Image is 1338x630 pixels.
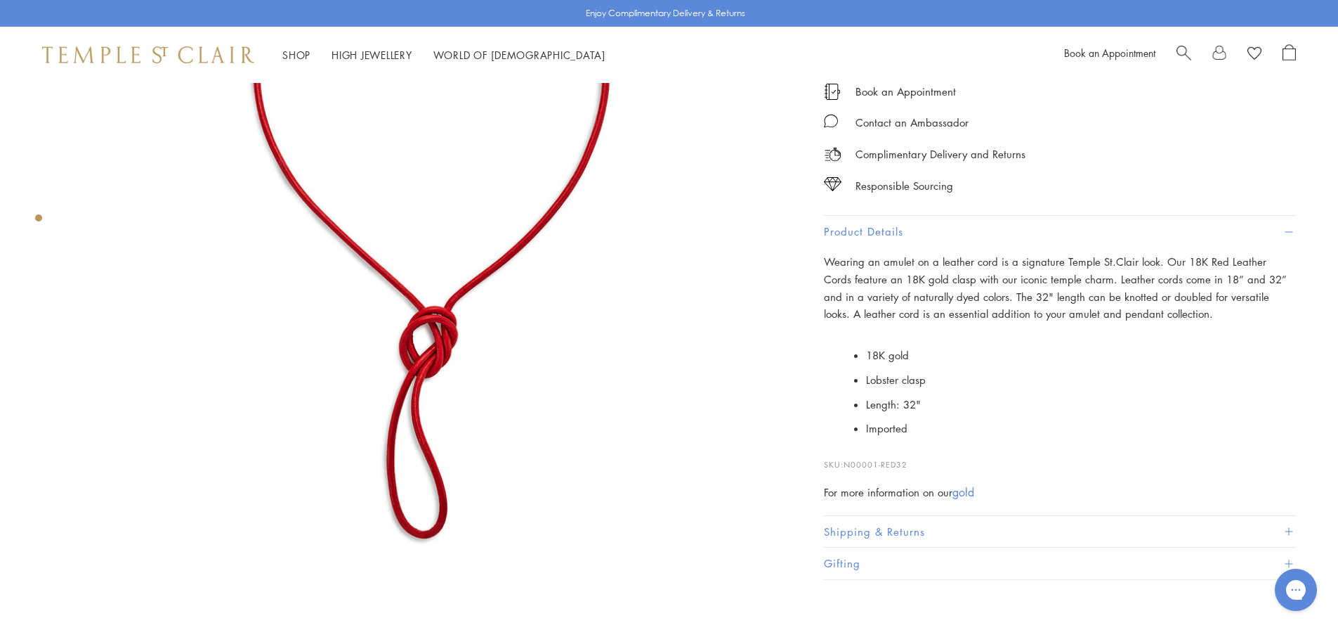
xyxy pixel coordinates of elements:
nav: Main navigation [282,46,605,64]
a: Search [1176,44,1191,65]
img: icon_delivery.svg [824,146,841,163]
li: 18K gold [866,343,1296,368]
p: SKU: [824,444,1296,471]
a: gold [952,484,974,500]
li: Imported [866,416,1296,441]
a: View Wishlist [1247,44,1261,65]
a: Book an Appointment [1064,46,1155,60]
a: Book an Appointment [855,84,956,99]
div: For more information on our [824,484,1296,501]
span: Wearing an amulet on a leather cord is a signature Temple St.Clair look. Our 18K Red Leather Cord... [824,255,1287,321]
a: World of [DEMOGRAPHIC_DATA]World of [DEMOGRAPHIC_DATA] [433,48,605,62]
p: Enjoy Complimentary Delivery & Returns [586,6,745,20]
div: Responsible Sourcing [855,177,953,195]
span: N00001-RED32 [844,459,907,470]
a: High JewelleryHigh Jewellery [332,48,412,62]
iframe: Gorgias live chat messenger [1268,564,1324,616]
li: Lobster clasp [866,368,1296,392]
p: Complimentary Delivery and Returns [855,146,1025,163]
img: icon_appointment.svg [824,84,841,100]
img: Temple St. Clair [42,46,254,63]
li: Length: 32" [866,392,1296,417]
img: icon_sourcing.svg [824,177,841,191]
button: Gifting [824,548,1296,579]
a: Open Shopping Bag [1283,44,1296,65]
button: Shipping & Returns [824,516,1296,548]
button: Product Details [824,216,1296,247]
div: Contact an Ambassador [855,114,969,131]
a: ShopShop [282,48,310,62]
img: MessageIcon-01_2.svg [824,114,838,128]
div: Product gallery navigation [35,211,42,233]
